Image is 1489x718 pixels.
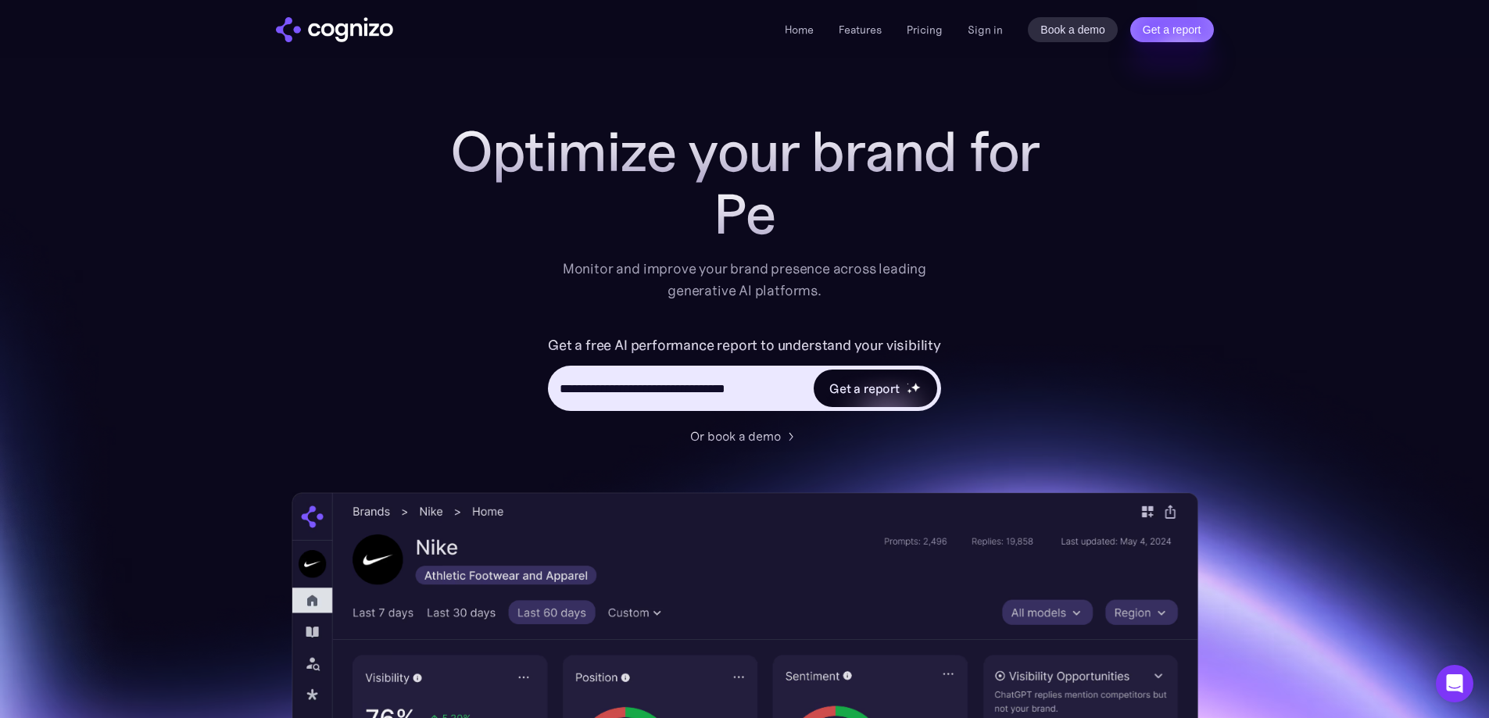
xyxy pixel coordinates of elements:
[276,17,393,42] a: home
[553,258,937,302] div: Monitor and improve your brand presence across leading generative AI platforms.
[690,427,781,445] div: Or book a demo
[432,183,1058,245] div: Pe
[839,23,882,37] a: Features
[907,383,909,385] img: star
[907,23,943,37] a: Pricing
[432,120,1058,183] h1: Optimize your brand for
[1436,665,1473,702] div: Open Intercom Messenger
[276,17,393,42] img: cognizo logo
[907,388,912,394] img: star
[690,427,800,445] a: Or book a demo
[829,379,900,398] div: Get a report
[1130,17,1214,42] a: Get a report
[968,20,1003,39] a: Sign in
[812,368,939,409] a: Get a reportstarstarstar
[1028,17,1118,42] a: Book a demo
[911,382,921,392] img: star
[785,23,814,37] a: Home
[548,333,941,358] label: Get a free AI performance report to understand your visibility
[548,333,941,419] form: Hero URL Input Form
